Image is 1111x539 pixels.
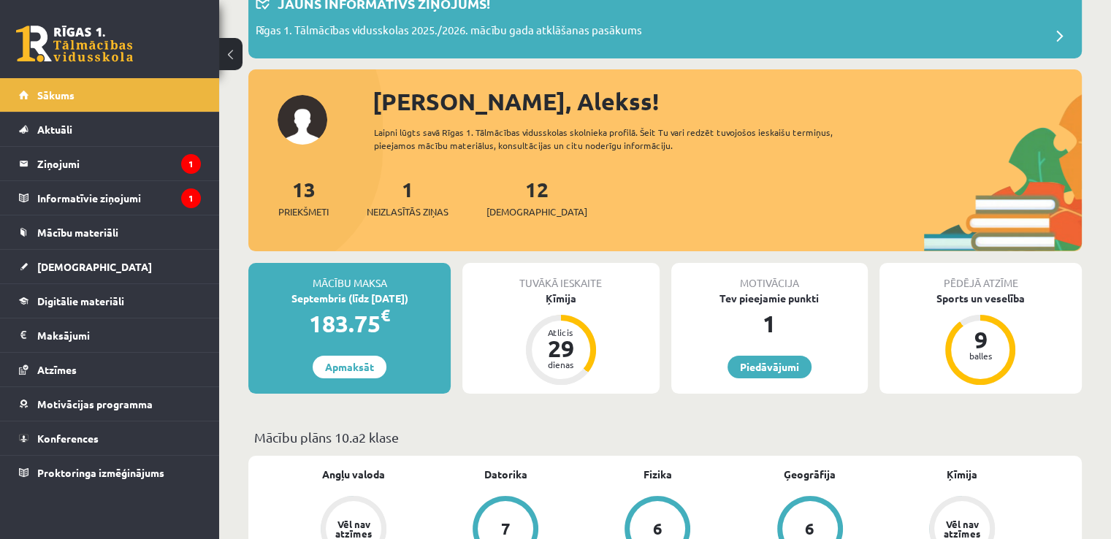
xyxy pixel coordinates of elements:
[19,456,201,489] a: Proktoringa izmēģinājums
[19,215,201,249] a: Mācību materiāli
[19,284,201,318] a: Digitālie materiāli
[373,84,1082,119] div: [PERSON_NAME], Alekss!
[37,397,153,410] span: Motivācijas programma
[671,263,868,291] div: Motivācija
[37,260,152,273] span: [DEMOGRAPHIC_DATA]
[374,126,874,152] div: Laipni lūgts savā Rīgas 1. Tālmācības vidusskolas skolnieka profilā. Šeit Tu vari redzēt tuvojošo...
[278,176,329,219] a: 13Priekšmeti
[484,467,527,482] a: Datorika
[462,263,659,291] div: Tuvākā ieskaite
[539,337,583,360] div: 29
[381,305,390,326] span: €
[37,181,201,215] legend: Informatīvie ziņojumi
[462,291,659,306] div: Ķīmija
[322,467,385,482] a: Angļu valoda
[805,521,814,537] div: 6
[37,363,77,376] span: Atzīmes
[313,356,386,378] a: Apmaksāt
[501,521,511,537] div: 7
[278,204,329,219] span: Priekšmeti
[248,263,451,291] div: Mācību maksa
[947,467,977,482] a: Ķīmija
[37,432,99,445] span: Konferences
[181,154,201,174] i: 1
[728,356,812,378] a: Piedāvājumi
[333,519,374,538] div: Vēl nav atzīmes
[879,291,1082,306] div: Sports un veselība
[19,250,201,283] a: [DEMOGRAPHIC_DATA]
[16,26,133,62] a: Rīgas 1. Tālmācības vidusskola
[19,147,201,180] a: Ziņojumi1
[19,421,201,455] a: Konferences
[19,181,201,215] a: Informatīvie ziņojumi1
[671,306,868,341] div: 1
[671,291,868,306] div: Tev pieejamie punkti
[37,466,164,479] span: Proktoringa izmēģinājums
[367,204,448,219] span: Neizlasītās ziņas
[248,291,451,306] div: Septembris (līdz [DATE])
[256,22,642,42] p: Rīgas 1. Tālmācības vidusskolas 2025./2026. mācību gada atklāšanas pasākums
[644,467,672,482] a: Fizika
[37,226,118,239] span: Mācību materiāli
[37,294,124,307] span: Digitālie materiāli
[539,360,583,369] div: dienas
[181,188,201,208] i: 1
[37,147,201,180] legend: Ziņojumi
[879,263,1082,291] div: Pēdējā atzīme
[37,88,75,102] span: Sākums
[462,291,659,387] a: Ķīmija Atlicis 29 dienas
[19,318,201,352] a: Maksājumi
[486,204,587,219] span: [DEMOGRAPHIC_DATA]
[958,351,1002,360] div: balles
[19,112,201,146] a: Aktuāli
[19,387,201,421] a: Motivācijas programma
[653,521,663,537] div: 6
[19,353,201,386] a: Atzīmes
[879,291,1082,387] a: Sports un veselība 9 balles
[958,328,1002,351] div: 9
[942,519,982,538] div: Vēl nav atzīmes
[254,427,1076,447] p: Mācību plāns 10.a2 klase
[248,306,451,341] div: 183.75
[367,176,448,219] a: 1Neizlasītās ziņas
[486,176,587,219] a: 12[DEMOGRAPHIC_DATA]
[37,123,72,136] span: Aktuāli
[19,78,201,112] a: Sākums
[37,318,201,352] legend: Maksājumi
[539,328,583,337] div: Atlicis
[784,467,836,482] a: Ģeogrāfija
